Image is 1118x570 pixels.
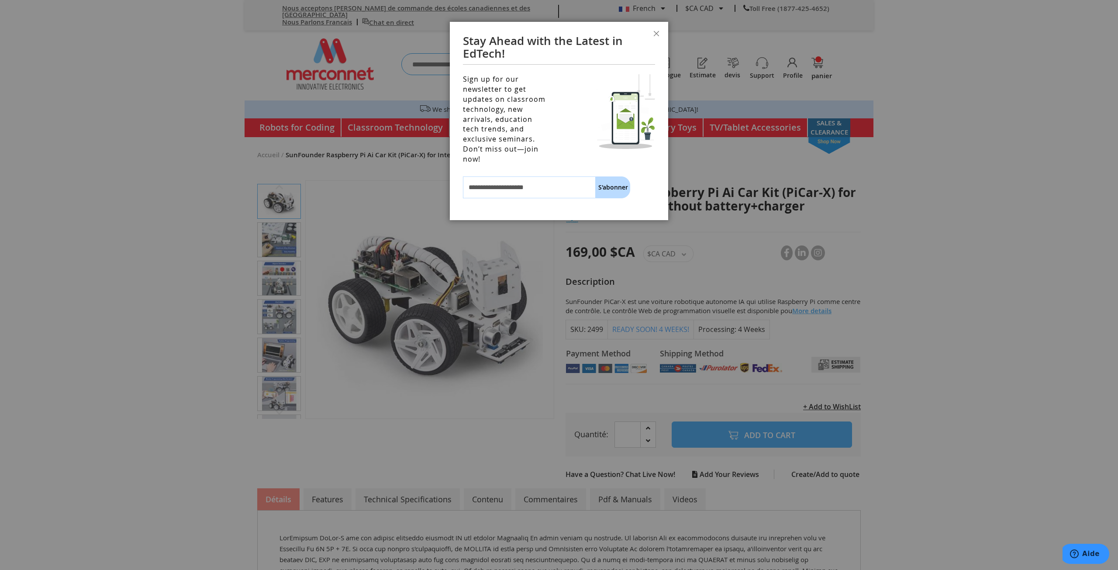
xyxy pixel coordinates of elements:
iframe: Ouvre un widget dans lequel vous pouvez chatter avec l’un de nos agents [1063,544,1109,566]
span: S'abonner [598,183,628,191]
button: Subscribe [596,176,630,198]
span: Sign up for our newsletter to get updates on classroom technology, new arrivals, education tech t... [463,74,549,173]
h1: Stay Ahead with the Latest in EdTech! [463,35,655,65]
